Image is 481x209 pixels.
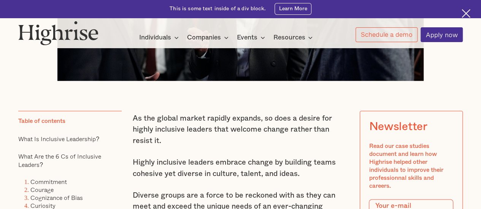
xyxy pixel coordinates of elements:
[187,33,221,42] div: Companies
[30,177,67,186] a: Commitment
[237,33,267,42] div: Events
[356,27,418,42] a: Schedule a demo
[133,113,349,147] p: As the global market rapidly expands, so does a desire for highly inclusive leaders that welcome ...
[139,33,181,42] div: Individuals
[187,33,231,42] div: Companies
[462,9,470,18] img: Cross icon
[275,3,311,15] a: Learn More
[369,142,453,190] div: Read our case studies document and learn how Highrise helped other individuals to improve their p...
[139,33,171,42] div: Individuals
[18,152,101,169] a: What Are the 6 Cs of Inclusive Leaders?
[273,33,305,42] div: Resources
[18,21,98,45] img: Highrise logo
[421,27,463,42] a: Apply now
[133,157,349,179] p: Highly inclusive leaders embrace change by building teams cohesive yet diverse in culture, talent...
[369,120,427,133] div: Newsletter
[30,185,54,194] a: Courage
[273,33,315,42] div: Resources
[18,117,65,125] div: Table of contents
[170,5,266,13] div: This is some text inside of a div block.
[18,134,99,143] a: What Is Inclusive Leadership?
[237,33,257,42] div: Events
[30,193,83,202] a: Cognizance of Bias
